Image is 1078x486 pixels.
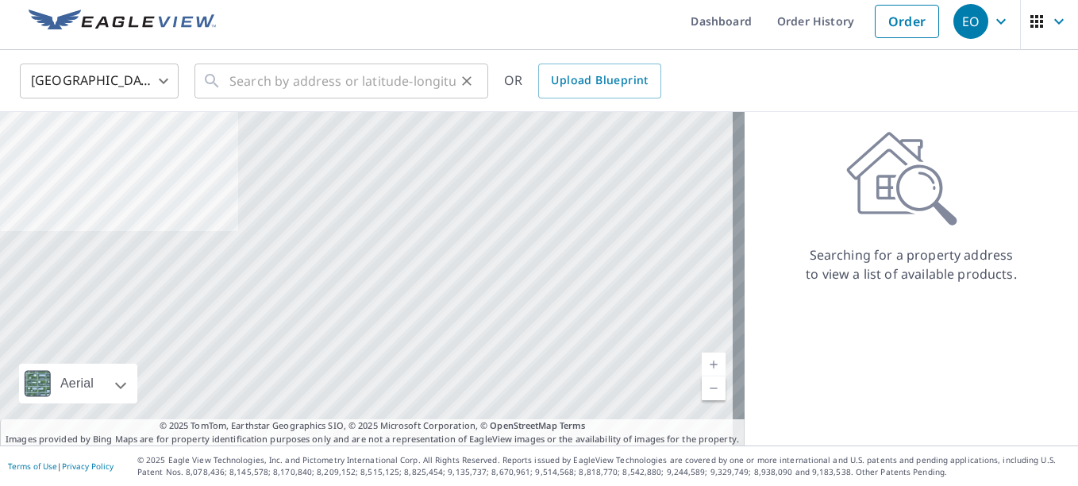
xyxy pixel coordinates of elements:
a: Current Level 5, Zoom In [702,353,726,376]
div: EO [953,4,988,39]
a: Privacy Policy [62,461,114,472]
div: Aerial [19,364,137,403]
a: Upload Blueprint [538,64,660,98]
div: [GEOGRAPHIC_DATA] [20,59,179,103]
button: Clear [456,70,478,92]
a: Current Level 5, Zoom Out [702,376,726,400]
a: Terms [560,419,586,431]
input: Search by address or latitude-longitude [229,59,456,103]
div: Aerial [56,364,98,403]
p: | [8,461,114,471]
a: OpenStreetMap [490,419,556,431]
div: OR [504,64,661,98]
img: EV Logo [29,10,216,33]
span: Upload Blueprint [551,71,648,91]
a: Terms of Use [8,461,57,472]
p: © 2025 Eagle View Technologies, Inc. and Pictometry International Corp. All Rights Reserved. Repo... [137,454,1070,478]
span: © 2025 TomTom, Earthstar Geographics SIO, © 2025 Microsoft Corporation, © [160,419,586,433]
a: Order [875,5,939,38]
p: Searching for a property address to view a list of available products. [805,245,1018,283]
